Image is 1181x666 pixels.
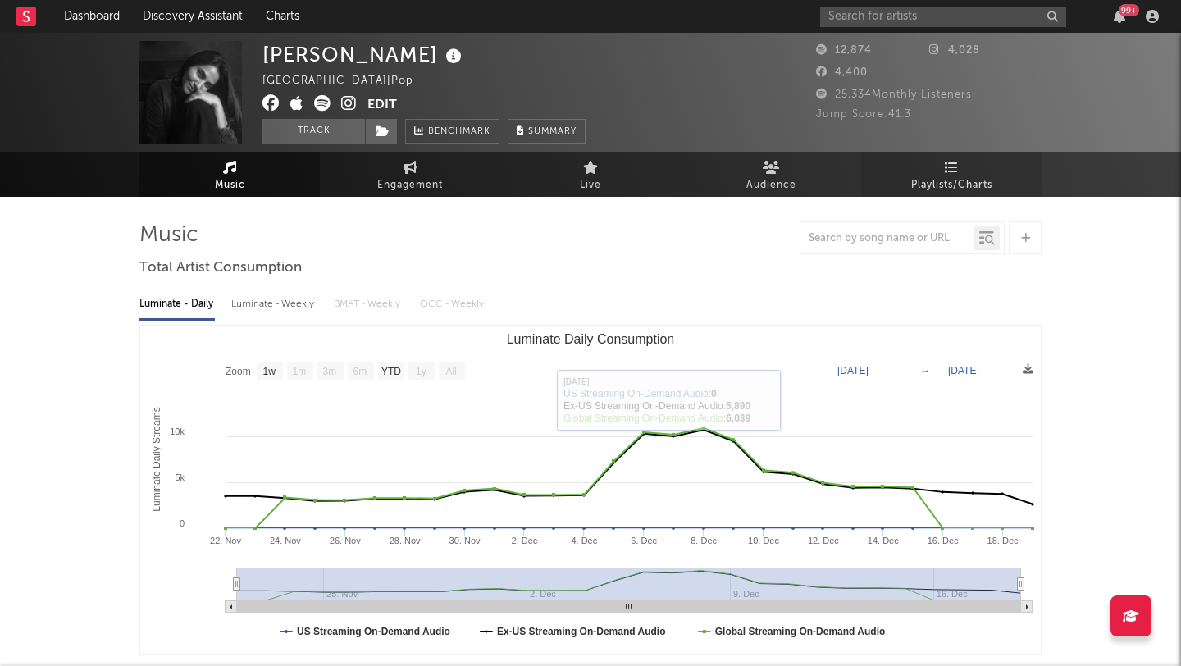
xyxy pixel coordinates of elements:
text: 4. Dec [571,536,597,545]
input: Search for artists [820,7,1066,27]
span: Summary [528,127,577,136]
text: 6. Dec [631,536,657,545]
text: [DATE] [948,365,979,376]
text: 1m [293,366,307,377]
button: Track [262,119,365,144]
a: Audience [681,152,861,197]
span: 4,028 [929,45,980,56]
text: Luminate Daily Consumption [507,332,675,346]
div: Luminate - Daily [139,290,215,318]
text: 26. Nov [330,536,361,545]
text: 30. Nov [449,536,481,545]
text: 6m [353,366,367,377]
text: 12. Dec [808,536,839,545]
button: Edit [367,95,397,116]
div: Luminate - Weekly [231,290,317,318]
span: 4,400 [816,67,868,78]
button: Summary [508,119,586,144]
text: 5k [175,472,185,482]
span: Total Artist Consumption [139,258,302,278]
span: Playlists/Charts [911,176,992,195]
text: 0 [180,518,185,528]
a: Playlists/Charts [861,152,1042,197]
text: 2. Dec [512,536,538,545]
text: 1y [416,366,426,377]
a: Benchmark [405,119,499,144]
text: 16. Dec [928,536,959,545]
text: 18. Dec [987,536,1019,545]
span: Live [580,176,601,195]
span: Engagement [377,176,443,195]
div: 99 + [1119,4,1139,16]
button: 99+ [1114,10,1125,23]
text: Global Streaming On-Demand Audio [715,626,886,637]
div: [GEOGRAPHIC_DATA] | Pop [262,71,432,91]
text: Luminate Daily Streams [151,407,162,511]
text: → [920,365,930,376]
span: Jump Score: 41.3 [816,109,911,120]
input: Search by song name or URL [800,232,974,245]
text: 1w [263,366,276,377]
text: 10k [170,427,185,436]
text: [DATE] [837,365,869,376]
svg: Luminate Daily Consumption [140,326,1041,654]
text: 8. Dec [691,536,717,545]
a: Live [500,152,681,197]
span: Benchmark [428,122,490,142]
text: Ex-US Streaming On-Demand Audio [497,626,666,637]
span: 25,334 Monthly Listeners [816,89,972,100]
text: 3m [323,366,337,377]
text: All [445,366,456,377]
a: Engagement [320,152,500,197]
text: YTD [381,366,401,377]
a: Music [139,152,320,197]
text: Zoom [226,366,251,377]
text: US Streaming On-Demand Audio [297,626,450,637]
text: 14. Dec [868,536,899,545]
span: Audience [746,176,796,195]
div: [PERSON_NAME] [262,41,466,68]
text: 24. Nov [270,536,301,545]
span: 12,874 [816,45,872,56]
text: 28. Nov [390,536,421,545]
text: 10. Dec [748,536,779,545]
span: Music [215,176,245,195]
text: 22. Nov [210,536,241,545]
